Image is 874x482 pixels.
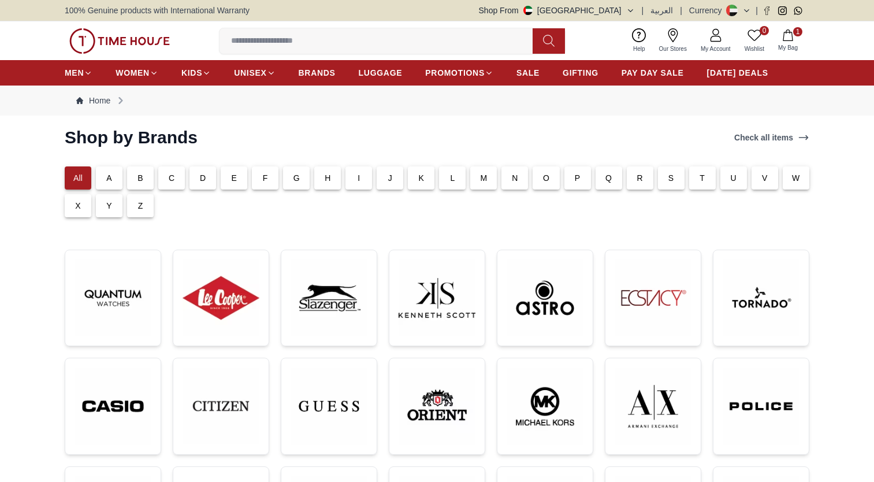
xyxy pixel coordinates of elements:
[69,28,170,54] img: ...
[358,172,360,184] p: I
[680,5,682,16] span: |
[543,172,549,184] p: O
[575,172,581,184] p: P
[425,62,493,83] a: PROMOTIONS
[794,6,802,15] a: Whatsapp
[183,368,259,444] img: ...
[291,368,367,445] img: ...
[200,172,206,184] p: D
[65,127,198,148] h2: Shop by Brands
[399,368,475,445] img: ...
[359,62,403,83] a: LUGGAGE
[293,172,300,184] p: G
[481,172,488,184] p: M
[388,172,392,184] p: J
[263,172,268,184] p: F
[732,129,812,146] a: Check all items
[731,172,737,184] p: U
[419,172,425,184] p: K
[605,172,612,184] p: Q
[425,67,485,79] span: PROMOTIONS
[652,26,694,55] a: Our Stores
[76,95,110,106] a: Home
[183,259,259,336] img: ...
[689,5,727,16] div: Currency
[116,62,158,83] a: WOMEN
[563,62,598,83] a: GIFTING
[622,67,684,79] span: PAY DAY SALE
[762,172,768,184] p: V
[299,62,336,83] a: BRANDS
[479,5,635,16] button: Shop From[GEOGRAPHIC_DATA]
[507,259,583,336] img: ...
[760,26,769,35] span: 0
[700,172,705,184] p: T
[650,5,673,16] button: العربية
[696,45,735,53] span: My Account
[615,368,691,445] img: ...
[75,259,151,336] img: ...
[359,67,403,79] span: LUGGAGE
[763,6,771,15] a: Facebook
[73,172,83,184] p: All
[778,6,787,15] a: Instagram
[231,172,237,184] p: E
[65,62,92,83] a: MEN
[628,45,650,53] span: Help
[507,368,583,445] img: ...
[642,5,644,16] span: |
[65,86,809,116] nav: Breadcrumb
[723,368,799,445] img: ...
[106,200,112,212] p: Y
[626,26,652,55] a: Help
[169,172,174,184] p: C
[771,27,805,54] button: 1My Bag
[234,62,275,83] a: UNISEX
[75,200,81,212] p: X
[516,67,540,79] span: SALE
[654,45,691,53] span: Our Stores
[512,172,518,184] p: N
[792,172,799,184] p: W
[299,67,336,79] span: BRANDS
[234,67,266,79] span: UNISEX
[738,26,771,55] a: 0Wishlist
[637,172,642,184] p: R
[181,67,202,79] span: KIDS
[65,5,250,16] span: 100% Genuine products with International Warranty
[756,5,758,16] span: |
[615,259,691,336] img: ...
[740,45,769,53] span: Wishlist
[516,62,540,83] a: SALE
[707,67,768,79] span: [DATE] DEALS
[707,62,768,83] a: [DATE] DEALS
[106,172,112,184] p: A
[181,62,211,83] a: KIDS
[138,200,143,212] p: Z
[116,67,150,79] span: WOMEN
[668,172,674,184] p: S
[793,27,802,36] span: 1
[65,67,84,79] span: MEN
[325,172,330,184] p: H
[291,259,367,336] img: ...
[622,62,684,83] a: PAY DAY SALE
[137,172,143,184] p: B
[75,368,151,445] img: ...
[723,259,799,336] img: ...
[773,43,802,52] span: My Bag
[399,259,475,336] img: ...
[450,172,455,184] p: L
[523,6,533,15] img: United Arab Emirates
[563,67,598,79] span: GIFTING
